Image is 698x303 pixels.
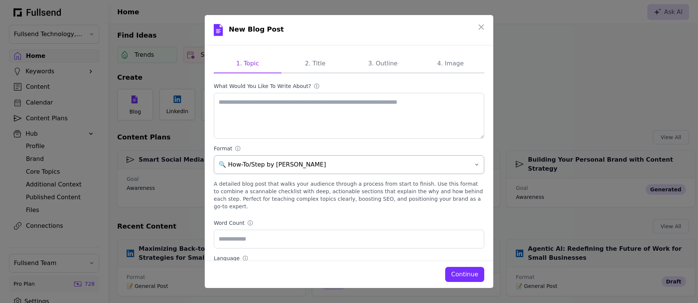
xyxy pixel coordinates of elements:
button: Continue [445,267,484,282]
button: 1. Topic [214,55,281,73]
label: Language [214,255,484,262]
button: 2. Title [281,55,349,73]
button: 🔍 How-To/Step by [PERSON_NAME] [214,155,484,174]
div: ⓘ [248,219,254,227]
button: 4. Image [417,55,484,73]
div: ⓘ [243,255,249,262]
div: ⓘ [314,82,321,90]
label: Format [214,145,484,152]
div: Word Count [214,219,245,227]
div: ⓘ [235,145,242,152]
div: Continue [451,270,478,279]
h1: New Blog Post [229,24,284,36]
label: What would you like to write about? [214,82,484,90]
button: 3. Outline [349,55,417,73]
div: A detailed blog post that walks your audience through a process from start to finish. Use this fo... [214,180,484,210]
span: 🔍 How-To/Step by [PERSON_NAME] [219,160,469,169]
